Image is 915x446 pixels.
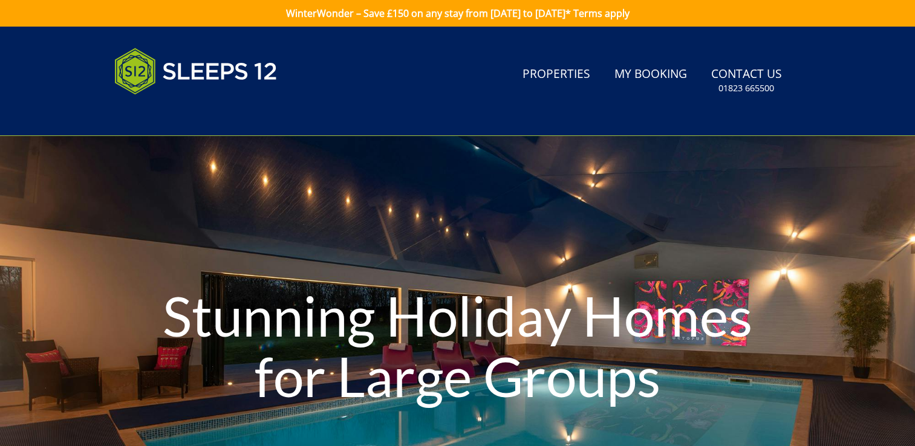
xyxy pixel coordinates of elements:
a: Properties [518,61,595,88]
h1: Stunning Holiday Homes for Large Groups [137,261,778,430]
iframe: Customer reviews powered by Trustpilot [108,109,235,119]
a: My Booking [610,61,692,88]
img: Sleeps 12 [114,41,278,102]
small: 01823 665500 [718,82,774,94]
a: Contact Us01823 665500 [706,61,787,100]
